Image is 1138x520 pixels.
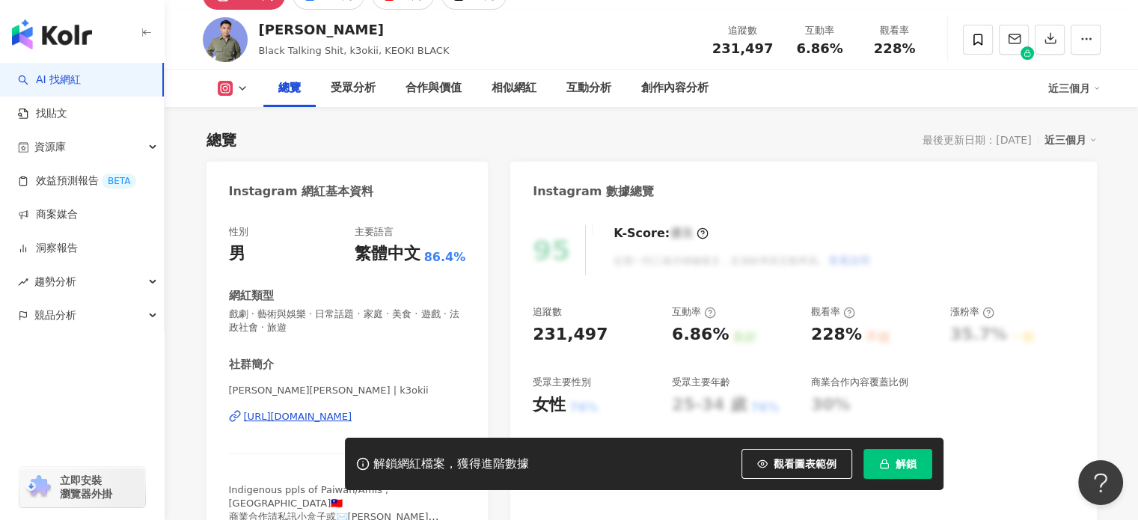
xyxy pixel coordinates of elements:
div: 社群簡介 [229,357,274,373]
a: 找貼文 [18,106,67,121]
a: 商案媒合 [18,207,78,222]
span: 86.4% [424,249,466,266]
div: Instagram 網紅基本資料 [229,183,374,200]
span: 戲劇 · 藝術與娛樂 · 日常話題 · 家庭 · 美食 · 遊戲 · 法政社會 · 旅遊 [229,308,466,334]
div: 228% [811,323,862,346]
span: 6.86% [796,41,842,56]
div: 漲粉率 [950,305,994,319]
span: 趨勢分析 [34,265,76,299]
div: 商業合作內容覆蓋比例 [811,376,908,389]
div: 231,497 [533,323,608,346]
button: 觀看圖表範例 [741,449,852,479]
span: 231,497 [712,40,774,56]
img: KOL Avatar [203,17,248,62]
span: 競品分析 [34,299,76,332]
div: 觀看率 [811,305,855,319]
div: [URL][DOMAIN_NAME] [244,410,352,423]
div: 解鎖網紅檔案，獲得進階數據 [373,456,529,472]
span: 資源庫 [34,130,66,164]
div: 相似網紅 [492,79,536,97]
div: Instagram 數據總覽 [533,183,654,200]
div: 6.86% [672,323,729,346]
div: 近三個月 [1044,130,1097,150]
span: 解鎖 [896,458,917,470]
div: 男 [229,242,245,266]
div: 近三個月 [1048,76,1101,100]
div: 女性 [533,394,566,417]
a: chrome extension立即安裝 瀏覽器外掛 [19,467,145,507]
div: K-Score : [614,225,709,242]
a: 洞察報告 [18,241,78,256]
span: 立即安裝 瀏覽器外掛 [60,474,112,501]
div: 性別 [229,225,248,239]
div: 受眾主要年齡 [672,376,730,389]
img: logo [12,19,92,49]
span: 228% [874,41,916,56]
div: 最後更新日期：[DATE] [923,134,1031,146]
a: [URL][DOMAIN_NAME] [229,410,466,423]
span: Black Talking Shit, k3okii, KEOKI BLACK [259,45,450,56]
div: 觀看率 [866,23,923,38]
div: [PERSON_NAME] [259,20,450,39]
div: 受眾分析 [331,79,376,97]
div: 追蹤數 [712,23,774,38]
img: chrome extension [24,475,53,499]
div: 網紅類型 [229,288,274,304]
div: 合作與價值 [406,79,462,97]
div: 互動分析 [566,79,611,97]
a: searchAI 找網紅 [18,73,81,88]
div: 總覽 [207,129,236,150]
div: 互動率 [672,305,716,319]
div: 總覽 [278,79,301,97]
div: 主要語言 [355,225,394,239]
button: 解鎖 [863,449,932,479]
div: 追蹤數 [533,305,562,319]
div: 受眾主要性別 [533,376,591,389]
div: 互動率 [792,23,848,38]
div: 繁體中文 [355,242,420,266]
span: [PERSON_NAME][PERSON_NAME] | k3okii [229,384,466,397]
span: 觀看圖表範例 [774,458,836,470]
a: 效益預測報告BETA [18,174,136,189]
div: 創作內容分析 [641,79,709,97]
span: rise [18,277,28,287]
